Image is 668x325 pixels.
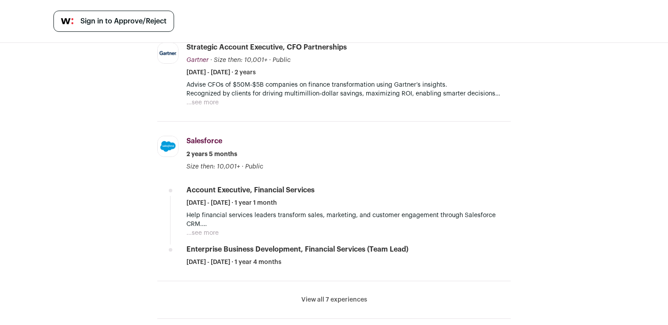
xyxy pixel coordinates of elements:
[186,80,511,89] p: Advise CFOs of $50M-$5B companies on finance transformation using Gartner’s insights.
[186,164,240,170] span: Size then: 10,001+
[80,16,167,27] span: Sign in to Approve/Reject
[273,57,291,63] span: Public
[158,43,178,63] img: 04d30c46a449394e82132c82cb0d3a63ebf50d1b900027582f00f21ce382e9e5.jpg
[245,164,263,170] span: Public
[186,42,347,52] div: Strategic Account Executive, CFO Partnerships
[186,258,281,267] span: [DATE] - [DATE] · 1 year 4 months
[186,57,209,63] span: Gartner
[186,199,277,207] span: [DATE] - [DATE] · 1 year 1 month
[186,98,219,107] button: ...see more
[210,57,267,63] span: · Size then: 10,001+
[186,89,511,98] p: Recognized by clients for driving multimillion-dollar savings, maximizing ROI, enabling smarter d...
[186,185,315,195] div: Account Executive, Financial Services
[158,136,178,157] img: a15e16b4a572e6d789ff6890fffe31942b924de32350d3da2095d3676c91ed56.jpg
[269,56,271,65] span: ·
[53,11,174,32] a: Sign in to Approve/Reject
[186,150,237,159] span: 2 years 5 months
[186,211,511,229] p: Help financial services leaders transform sales, marketing, and customer engagement through Sales...
[186,68,256,77] span: [DATE] - [DATE] · 2 years
[242,162,243,171] span: ·
[186,245,408,254] div: Enterprise Business Development, Financial Services (Team Lead)
[186,229,219,237] button: ...see more
[61,18,73,24] img: wellfound-symbol-flush-black-fb3c872781a75f747ccb3a119075da62bfe97bd399995f84a933054e44a575c4.png
[301,295,367,304] button: View all 7 experiences
[186,138,222,145] span: Salesforce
